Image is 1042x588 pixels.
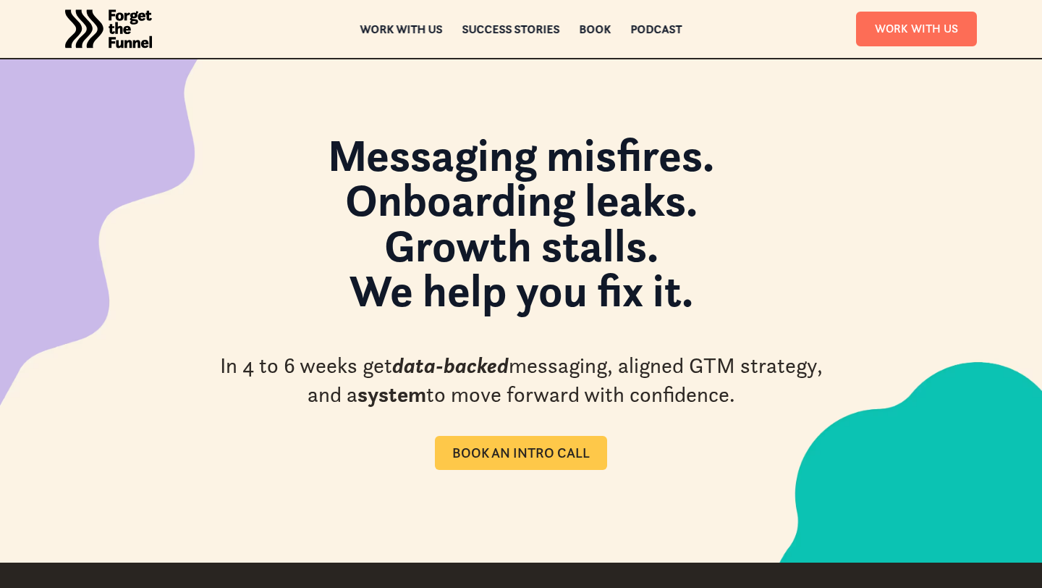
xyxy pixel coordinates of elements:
div: Book an intro call [452,445,590,461]
a: Work With Us [856,12,977,46]
a: Work with us [360,24,443,34]
a: Podcast [631,24,682,34]
strong: Messaging misfires. Onboarding leaks. Growth stalls. We help you fix it. [328,127,714,319]
em: data-backed [392,352,509,379]
div: In 4 to 6 weeks get messaging, aligned GTM strategy, and a to move forward with confidence. [213,351,829,410]
a: Book [580,24,611,34]
a: Book an intro call [435,436,607,470]
a: Success Stories [462,24,560,34]
strong: system [357,381,426,408]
